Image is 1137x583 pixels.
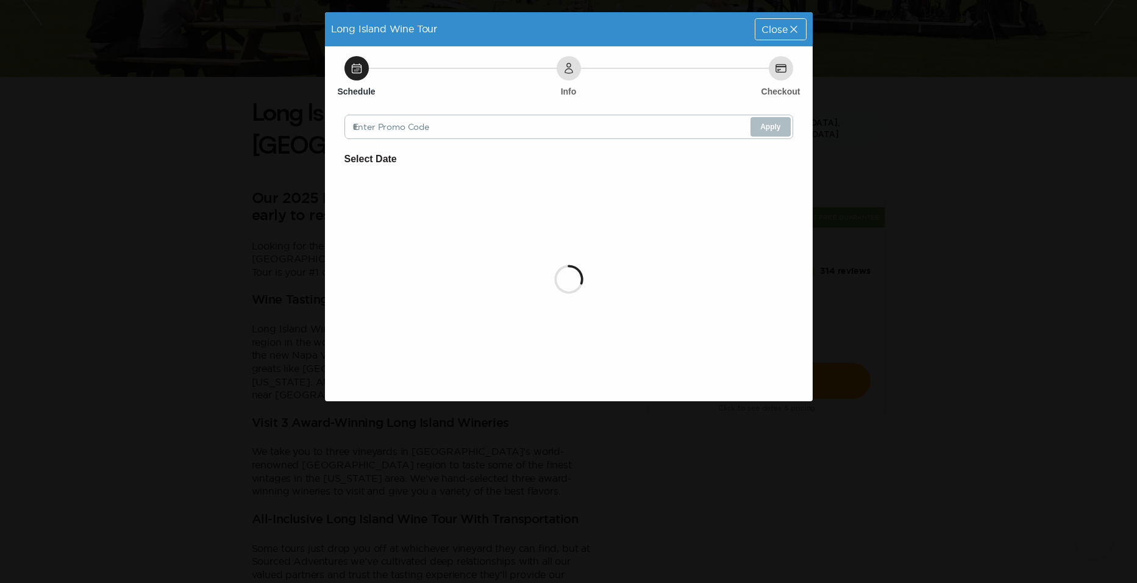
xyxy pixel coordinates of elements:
[337,85,375,98] h6: Schedule
[344,151,793,167] h6: Select Date
[561,85,577,98] h6: Info
[331,23,438,34] span: Long Island Wine Tour
[761,85,800,98] h6: Checkout
[761,24,787,34] span: Close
